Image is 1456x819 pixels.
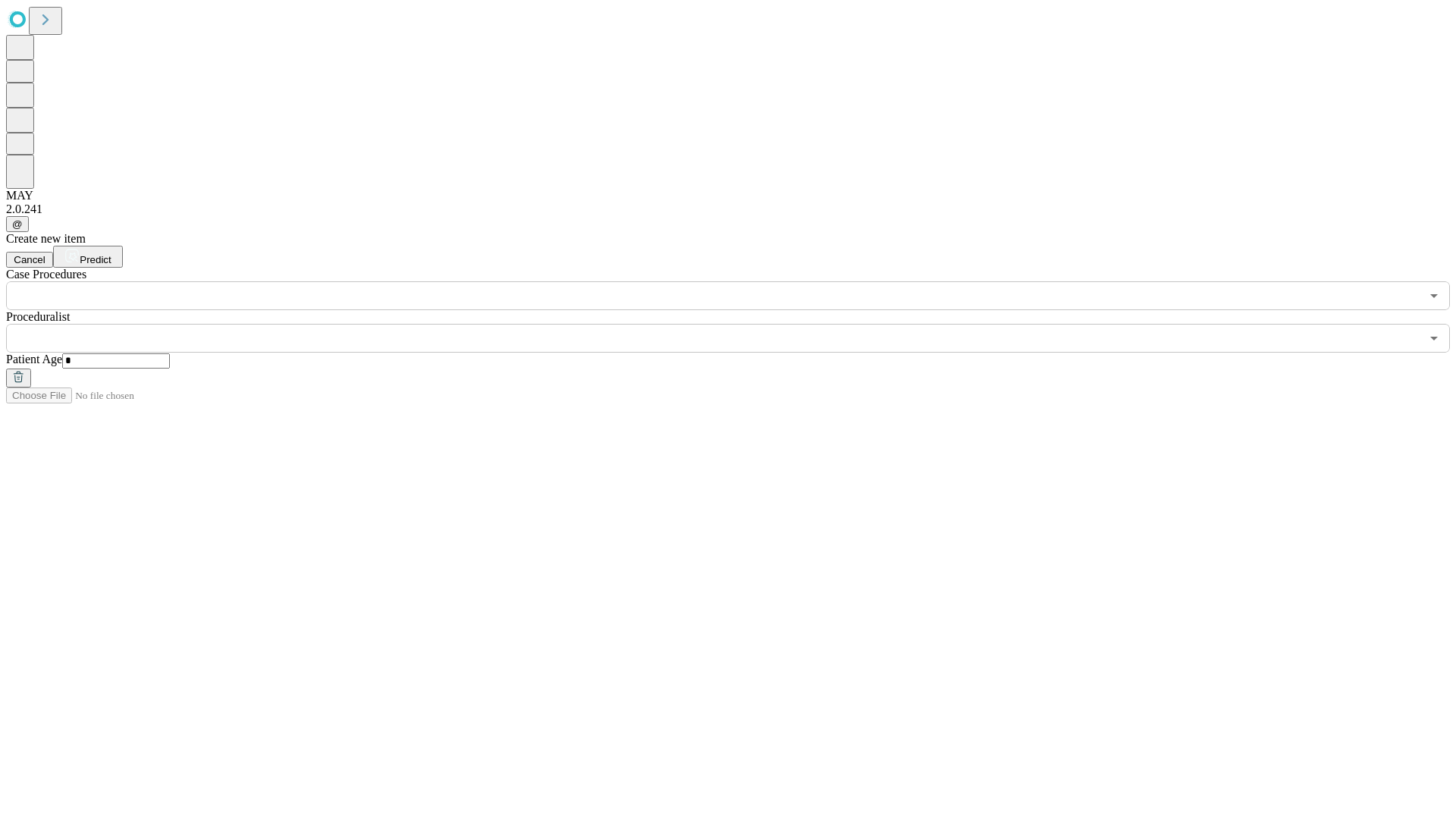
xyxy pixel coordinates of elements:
button: Open [1423,285,1445,306]
span: @ [12,218,23,230]
button: Cancel [6,252,53,268]
span: Patient Age [6,353,62,366]
button: @ [6,216,29,232]
div: 2.0.241 [6,202,1450,216]
div: MAY [6,189,1450,202]
span: Predict [80,254,111,265]
span: Cancel [14,254,45,265]
span: Create new item [6,232,86,245]
button: Predict [53,246,123,268]
span: Scheduled Procedure [6,268,86,281]
button: Open [1423,328,1445,349]
span: Proceduralist [6,310,70,323]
